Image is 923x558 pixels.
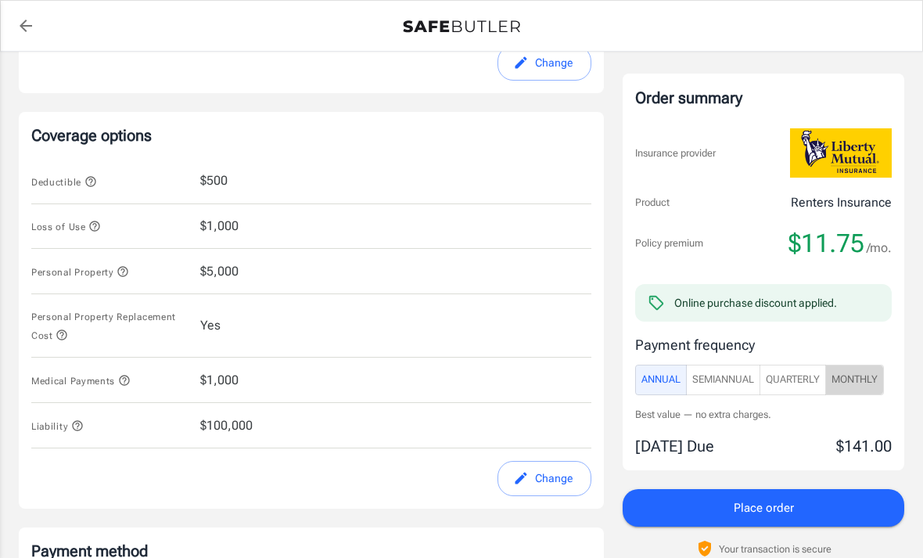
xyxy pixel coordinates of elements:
[831,371,878,389] span: Monthly
[31,217,101,236] button: Loss of Use
[635,195,670,211] p: Product
[10,10,41,41] a: back to quotes
[674,295,837,311] div: Online purchase discount applied.
[200,217,239,236] span: $1,000
[31,221,101,232] span: Loss of Use
[31,371,131,390] button: Medical Payments
[791,193,892,212] p: Renters Insurance
[635,146,716,161] p: Insurance provider
[788,228,864,259] span: $11.75
[31,177,97,188] span: Deductible
[734,498,794,518] span: Place order
[31,376,131,387] span: Medical Payments
[719,542,831,556] p: Your transaction is secure
[31,311,176,341] span: Personal Property Replacement Cost
[760,365,826,395] button: Quarterly
[31,172,97,191] button: Deductible
[200,171,228,190] span: $500
[692,371,754,389] span: SemiAnnual
[635,334,892,355] p: Payment frequency
[497,45,591,81] button: edit
[31,124,591,146] p: Coverage options
[635,434,714,458] p: [DATE] Due
[635,86,892,110] div: Order summary
[31,267,129,278] span: Personal Property
[867,237,892,259] span: /mo.
[623,489,904,527] button: Place order
[836,434,892,458] p: $141.00
[31,262,129,281] button: Personal Property
[200,316,221,335] span: Yes
[497,461,591,496] button: edit
[200,262,239,281] span: $5,000
[31,307,188,344] button: Personal Property Replacement Cost
[766,371,820,389] span: Quarterly
[825,365,884,395] button: Monthly
[635,236,703,251] p: Policy premium
[31,416,84,435] button: Liability
[635,365,687,395] button: Annual
[403,20,520,33] img: Back to quotes
[200,371,239,390] span: $1,000
[635,408,892,423] p: Best value — no extra charges.
[686,365,760,395] button: SemiAnnual
[790,128,892,178] img: Liberty Mutual
[641,371,681,389] span: Annual
[31,421,84,432] span: Liability
[200,416,253,435] span: $100,000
